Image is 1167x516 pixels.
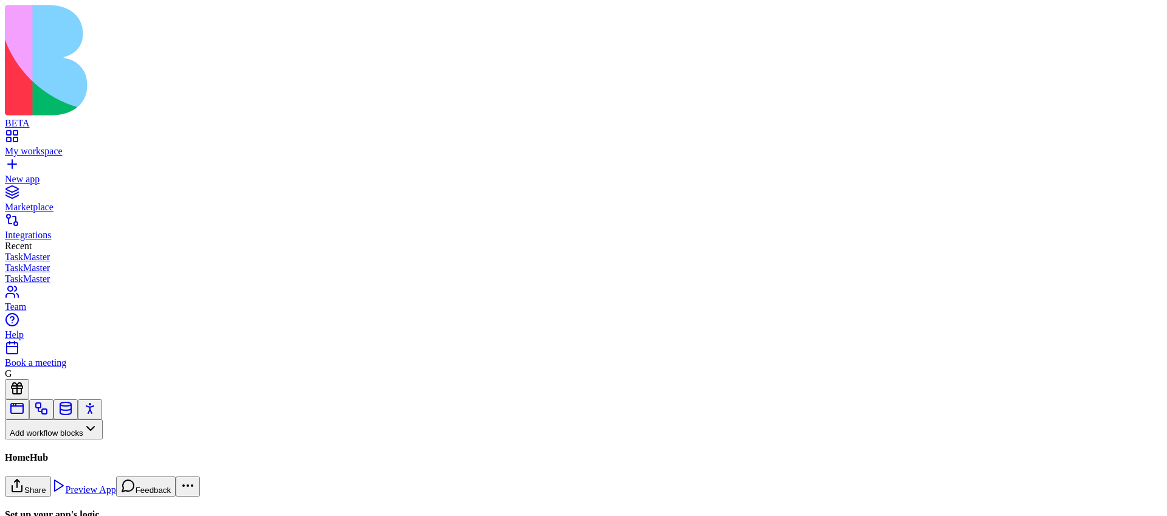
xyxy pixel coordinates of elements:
a: My workspace [5,135,1162,157]
div: My workspace [5,146,1162,157]
h4: HomeHub [5,452,1162,463]
button: Share [5,476,51,497]
a: Integrations [5,219,1162,241]
a: Marketplace [5,191,1162,213]
span: G [5,368,12,379]
a: TaskMaster [5,263,1162,273]
div: New app [5,174,1162,185]
a: TaskMaster [5,252,1162,263]
img: logo [5,5,494,115]
button: Add workflow blocks [5,419,103,439]
a: New app [5,163,1162,185]
div: Integrations [5,230,1162,241]
a: TaskMaster [5,273,1162,284]
span: Recent [5,241,32,251]
a: Book a meeting [5,346,1162,368]
a: BETA [5,107,1162,129]
a: Preview App [51,484,116,495]
div: Book a meeting [5,357,1162,368]
a: Help [5,318,1162,340]
div: Marketplace [5,202,1162,213]
button: Feedback [116,476,176,497]
div: BETA [5,118,1162,129]
div: Help [5,329,1162,340]
div: Team [5,301,1162,312]
a: Team [5,291,1162,312]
